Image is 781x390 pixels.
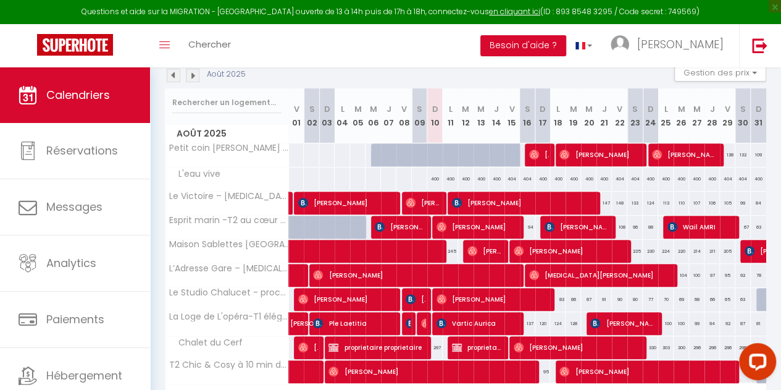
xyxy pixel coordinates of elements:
[643,288,658,311] div: 77
[458,88,474,143] th: 12
[406,312,411,335] span: HANG NEGRIER
[664,103,667,115] abbr: L
[443,88,458,143] th: 11
[46,87,110,103] span: Calendriers
[535,88,551,143] th: 17
[489,6,540,17] a: en cliquant ici
[720,240,735,263] div: 205
[46,255,96,271] span: Analytics
[689,312,704,335] div: 99
[704,240,720,263] div: 211
[581,88,596,143] th: 20
[643,336,658,359] div: 330
[550,288,566,311] div: 83
[735,264,751,287] div: 92
[720,88,735,143] th: 29
[735,192,751,214] div: 99
[341,103,345,115] abbr: L
[720,288,735,311] div: 65
[570,103,577,115] abbr: M
[704,88,720,143] th: 28
[328,336,422,359] span: proprietaire proprietaire
[581,167,596,190] div: 400
[559,360,727,383] span: [PERSON_NAME]
[627,240,643,263] div: 235
[689,192,704,214] div: 107
[514,239,622,263] span: [PERSON_NAME]
[207,69,246,80] p: Août 2025
[406,191,440,214] span: [PERSON_NAME]
[627,167,643,190] div: 404
[427,167,443,190] div: 400
[477,103,485,115] abbr: M
[529,263,667,287] span: [MEDICAL_DATA][PERSON_NAME]
[725,103,730,115] abbr: V
[643,240,658,263] div: 230
[467,239,502,263] span: [PERSON_NAME]
[167,288,291,297] span: Le Studio Chalucet - proche gare
[188,38,231,51] span: Chercher
[627,88,643,143] th: 23
[46,143,118,158] span: Réservations
[704,264,720,287] div: 97
[298,287,392,311] span: [PERSON_NAME]
[375,215,424,239] span: [PERSON_NAME]
[596,88,612,143] th: 21
[350,88,365,143] th: 05
[751,192,766,214] div: 84
[643,167,658,190] div: 400
[550,312,566,335] div: 124
[689,288,704,311] div: 68
[632,103,638,115] abbr: S
[535,167,551,190] div: 400
[735,288,751,311] div: 63
[674,312,689,335] div: 100
[167,240,291,249] span: Maison Sablettes [GEOGRAPHIC_DATA]
[751,312,766,335] div: 81
[381,88,396,143] th: 07
[474,167,489,190] div: 400
[752,38,767,53] img: logout
[556,103,560,115] abbr: L
[480,35,566,56] button: Besoin d'aide ?
[627,288,643,311] div: 80
[689,336,704,359] div: 296
[566,167,581,190] div: 400
[677,103,685,115] abbr: M
[520,312,535,335] div: 137
[550,167,566,190] div: 400
[704,167,720,190] div: 400
[452,336,501,359] span: proprietaire jsb video
[474,88,489,143] th: 13
[566,288,581,311] div: 86
[46,368,122,383] span: Hébergement
[658,167,674,190] div: 400
[704,192,720,214] div: 106
[328,360,526,383] span: [PERSON_NAME]
[550,88,566,143] th: 18
[617,103,622,115] abbr: V
[462,103,469,115] abbr: M
[667,215,732,239] span: Wail AMRI
[735,88,751,143] th: 30
[590,312,654,335] span: [PERSON_NAME]
[535,360,551,383] div: 95
[559,143,638,166] span: [PERSON_NAME]
[674,240,689,263] div: 220
[370,103,377,115] abbr: M
[751,264,766,287] div: 78
[751,88,766,143] th: 31
[504,88,520,143] th: 15
[309,103,314,115] abbr: S
[509,103,515,115] abbr: V
[514,336,637,359] span: [PERSON_NAME]
[436,312,516,335] span: Vartic Aurica
[648,103,654,115] abbr: D
[674,167,689,190] div: 400
[401,103,407,115] abbr: V
[658,312,674,335] div: 100
[172,91,282,114] input: Rechercher un logement...
[396,88,412,143] th: 08
[545,215,609,239] span: [PERSON_NAME]
[298,191,392,214] span: [PERSON_NAME]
